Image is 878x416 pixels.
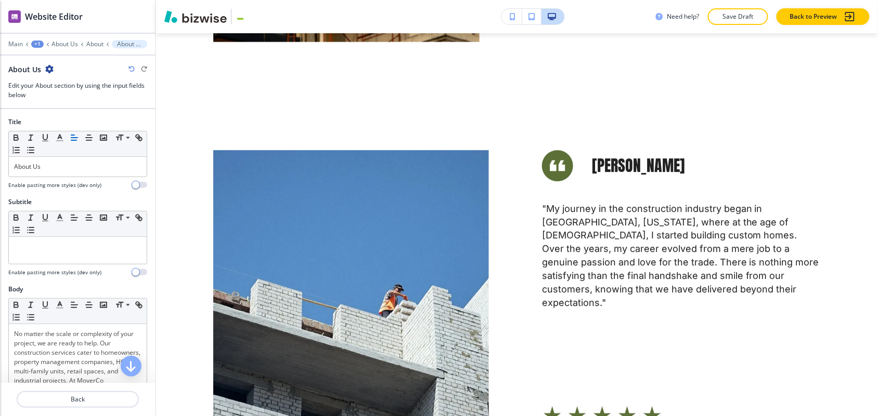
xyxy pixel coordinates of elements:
h2: About Us [8,64,41,75]
button: Back to Preview [777,8,870,25]
button: About [86,41,104,48]
button: Save Draft [708,8,768,25]
h2: Title [8,117,21,127]
img: editor icon [8,10,21,23]
p: About Us [14,162,141,171]
h4: Enable pasting more styles (dev only) [8,269,101,276]
p: "My journey in the construction industry began in [GEOGRAPHIC_DATA], [US_STATE], where at the age... [542,202,821,310]
h2: Subtitle [8,197,32,207]
button: +1 [31,41,44,48]
p: Back [18,395,138,404]
h2: Website Editor [25,10,83,23]
h3: Edit your About section by using the input fields below [8,81,147,100]
button: Main [8,41,23,48]
img: Your Logo [236,12,264,21]
h5: [PERSON_NAME] [592,155,685,176]
h4: Enable pasting more styles (dev only) [8,181,101,189]
h3: Need help? [667,12,700,21]
p: Back to Preview [790,12,837,21]
button: Back [17,391,139,408]
img: Bizwise Logo [164,10,227,23]
p: About Us [117,41,142,48]
button: About Us [112,40,147,48]
h2: Body [8,285,23,294]
p: Save Draft [721,12,755,21]
button: About Us [51,41,78,48]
